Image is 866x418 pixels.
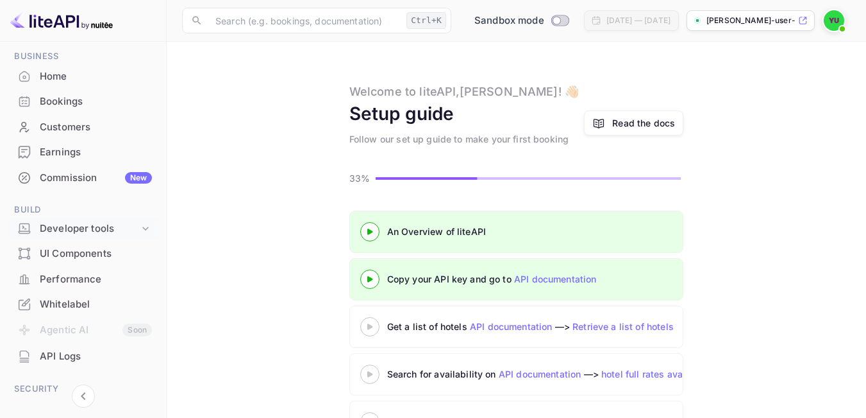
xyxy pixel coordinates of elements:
[40,69,152,84] div: Home
[125,172,152,184] div: New
[824,10,844,31] img: yemane User
[387,367,836,381] div: Search for availability on —>
[8,241,158,266] div: UI Components
[40,171,152,186] div: Commission
[10,10,113,31] img: LiteAPI logo
[8,218,158,240] div: Developer tools
[612,116,675,130] a: Read the docs
[470,321,553,332] a: API documentation
[8,166,158,191] div: CommissionNew
[40,401,152,416] div: Team management
[40,145,152,160] div: Earnings
[40,120,152,135] div: Customers
[349,100,454,127] div: Setup guide
[706,15,795,26] p: [PERSON_NAME]-user-37cf2.nuit...
[406,12,446,29] div: Ctrl+K
[572,321,674,332] a: Retrieve a list of hotels
[8,267,158,291] a: Performance
[387,272,708,286] div: Copy your API key and go to
[72,385,95,408] button: Collapse navigation
[40,349,152,364] div: API Logs
[8,203,158,217] span: Build
[349,171,372,185] p: 33%
[349,83,579,100] div: Welcome to liteAPI, [PERSON_NAME] ! 👋🏻
[514,274,597,284] a: API documentation
[606,15,670,26] div: [DATE] — [DATE]
[208,8,401,33] input: Search (e.g. bookings, documentation)
[8,292,158,316] a: Whitelabel
[8,49,158,64] span: Business
[8,344,158,368] a: API Logs
[8,115,158,139] a: Customers
[40,272,152,287] div: Performance
[584,110,683,135] a: Read the docs
[387,225,708,238] div: An Overview of liteAPI
[601,369,715,379] a: hotel full rates availability
[40,94,152,109] div: Bookings
[40,297,152,312] div: Whitelabel
[469,13,574,28] div: Switch to Production mode
[8,241,158,265] a: UI Components
[8,382,158,396] span: Security
[8,89,158,113] a: Bookings
[8,64,158,89] div: Home
[349,132,569,146] div: Follow our set up guide to make your first booking
[499,369,581,379] a: API documentation
[40,247,152,261] div: UI Components
[8,64,158,88] a: Home
[8,89,158,114] div: Bookings
[474,13,544,28] span: Sandbox mode
[40,222,139,236] div: Developer tools
[8,140,158,165] div: Earnings
[8,292,158,317] div: Whitelabel
[8,267,158,292] div: Performance
[8,140,158,164] a: Earnings
[8,344,158,369] div: API Logs
[387,320,708,333] div: Get a list of hotels —>
[8,166,158,189] a: CommissionNew
[8,115,158,140] div: Customers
